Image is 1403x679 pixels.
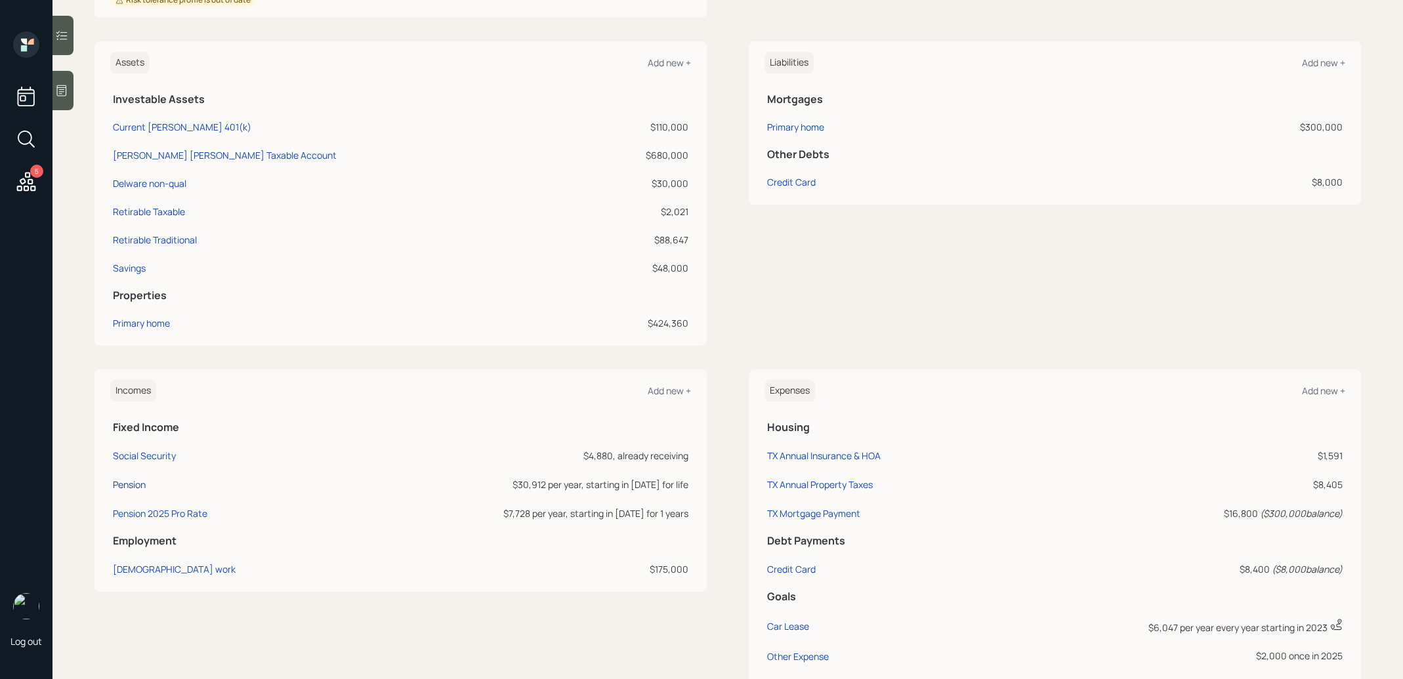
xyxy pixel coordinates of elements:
div: Delware non-qual [113,176,186,190]
h6: Expenses [764,380,815,401]
h5: Properties [113,289,688,302]
div: $6,047 per year every year starting in 2023 [1013,618,1343,634]
h5: Other Debts [767,148,1343,161]
div: Add new + [648,384,691,397]
img: treva-nostdahl-headshot.png [13,593,39,619]
h5: Fixed Income [113,421,688,434]
i: ( $8,000 balance) [1272,563,1343,575]
div: Retirable Traditional [113,233,197,247]
div: $8,400 [1013,562,1343,576]
div: $424,360 [593,316,688,330]
div: $680,000 [593,148,688,162]
div: $2,021 [593,205,688,218]
div: $48,000 [593,261,688,275]
div: 5 [30,165,43,178]
h6: Liabilities [764,52,814,73]
h6: Assets [110,52,150,73]
div: Add new + [648,56,691,69]
div: Log out [10,635,42,648]
div: $88,647 [593,233,688,247]
div: $8,405 [1013,478,1343,491]
h5: Goals [767,590,1343,603]
div: [DEMOGRAPHIC_DATA] work [113,563,236,575]
div: $30,912 per year, starting in [DATE] for life [346,478,688,491]
div: [PERSON_NAME] [PERSON_NAME] Taxable Account [113,148,337,162]
div: $4,880, already receiving [346,449,688,463]
div: $175,000 [346,562,688,576]
div: Pension [113,478,146,491]
h5: Housing [767,421,1343,434]
h5: Mortgages [767,93,1343,106]
div: TX Annual Property Taxes [767,478,873,491]
div: $7,728 per year, starting in [DATE] for 1 years [346,506,688,520]
div: Retirable Taxable [113,205,185,218]
div: Social Security [113,449,176,462]
div: $110,000 [593,120,688,134]
div: Credit Card [767,563,816,575]
div: $2,000 once in 2025 [1013,649,1343,663]
div: $300,000 [1095,120,1343,134]
div: Primary home [113,316,170,330]
h5: Debt Payments [767,535,1343,547]
div: Other Expense [767,650,829,663]
i: ( $300,000 balance) [1260,507,1343,520]
div: $8,000 [1095,175,1343,189]
div: $1,591 [1013,449,1343,463]
h6: Incomes [110,380,156,401]
div: Credit Card [767,175,816,189]
div: Add new + [1302,384,1345,397]
div: Car Lease [767,620,809,632]
div: TX Annual Insurance & HOA [767,449,881,462]
div: Primary home [767,120,824,134]
h5: Employment [113,535,688,547]
div: Current [PERSON_NAME] 401(k) [113,120,251,134]
div: Pension 2025 Pro Rate [113,507,207,520]
div: $30,000 [593,176,688,190]
div: Savings [113,261,146,275]
div: Add new + [1302,56,1345,69]
div: TX Mortgage Payment [767,507,860,520]
div: $16,800 [1013,506,1343,520]
h5: Investable Assets [113,93,688,106]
